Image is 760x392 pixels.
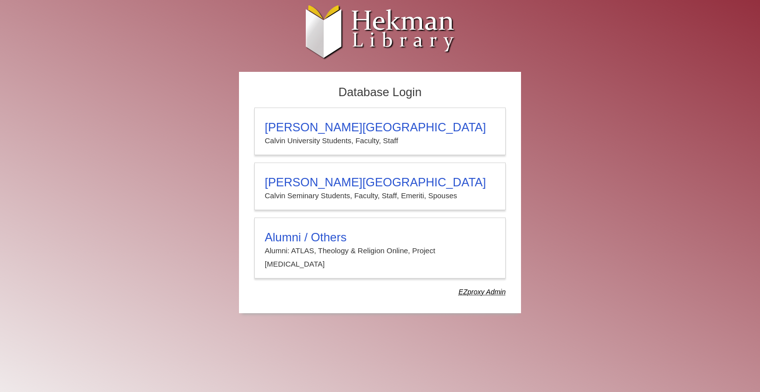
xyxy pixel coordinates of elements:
[265,230,495,271] summary: Alumni / OthersAlumni: ATLAS, Theology & Religion Online, Project [MEDICAL_DATA]
[249,82,511,103] h2: Database Login
[265,189,495,202] p: Calvin Seminary Students, Faculty, Staff, Emeriti, Spouses
[265,134,495,147] p: Calvin University Students, Faculty, Staff
[265,120,495,134] h3: [PERSON_NAME][GEOGRAPHIC_DATA]
[459,288,506,296] dfn: Use Alumni login
[265,175,495,189] h3: [PERSON_NAME][GEOGRAPHIC_DATA]
[254,108,506,155] a: [PERSON_NAME][GEOGRAPHIC_DATA]Calvin University Students, Faculty, Staff
[254,163,506,210] a: [PERSON_NAME][GEOGRAPHIC_DATA]Calvin Seminary Students, Faculty, Staff, Emeriti, Spouses
[265,230,495,244] h3: Alumni / Others
[265,244,495,271] p: Alumni: ATLAS, Theology & Religion Online, Project [MEDICAL_DATA]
